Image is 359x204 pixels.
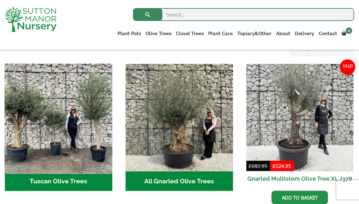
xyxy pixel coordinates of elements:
[5,6,56,32] img: logo
[174,29,206,38] a: Cloud Trees
[143,29,174,38] a: Olive Trees
[246,64,354,171] img: Gnarled Multistem Olive Tree XL J378
[249,163,268,169] bdi: 682.95
[5,171,112,191] h2: Tuscan Olive Trees
[126,64,233,171] img: All Gnarled Olive Trees
[126,171,233,191] h2: All Gnarled Olive Trees
[235,29,274,38] a: Topiary&Other
[5,64,112,191] a: Visit product category Tuscan Olive Trees
[346,27,352,34] span: 0
[340,59,355,75] span: Sale!
[2,61,115,174] img: Tuscan Olive Trees
[273,163,292,169] bdi: 524.95
[316,29,339,38] a: Contact
[274,29,292,38] a: About
[292,29,316,38] a: Delivery
[115,29,143,38] a: Plant Pots
[126,64,233,191] a: Visit product category All Gnarled Olive Trees
[133,8,354,21] input: Search...
[339,29,354,38] a: 0
[246,64,354,186] a: Sale! Gnarled Multistem Olive Tree XL J378
[249,163,252,169] span: £
[273,163,276,169] span: £
[246,171,354,186] h2: Gnarled Multistem Olive Tree XL J378
[206,29,235,38] a: Plant Care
